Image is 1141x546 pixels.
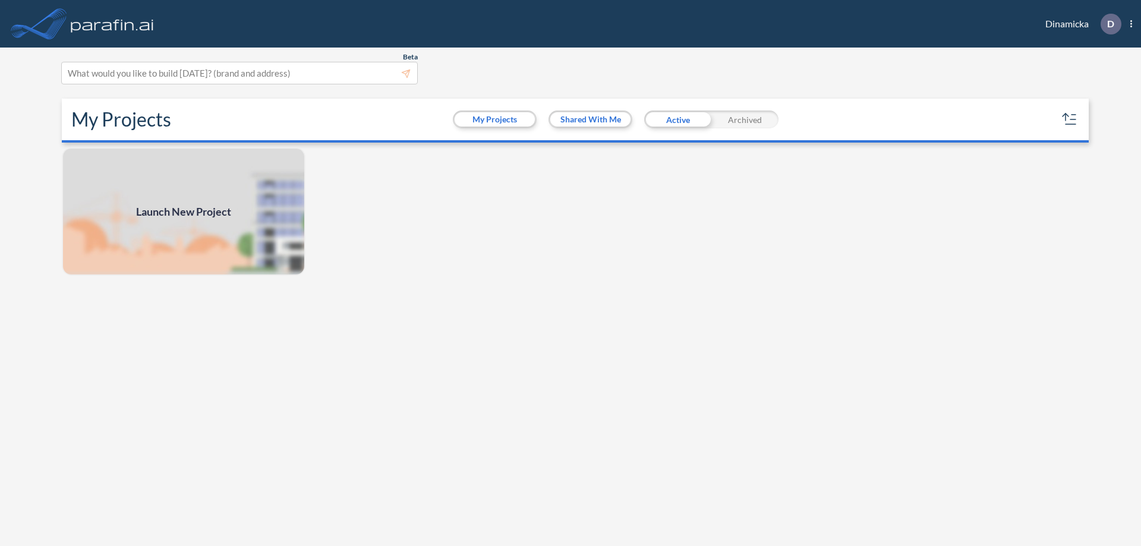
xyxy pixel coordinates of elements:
[644,111,711,128] div: Active
[71,108,171,131] h2: My Projects
[136,204,231,220] span: Launch New Project
[68,12,156,36] img: logo
[711,111,778,128] div: Archived
[550,112,631,127] button: Shared With Me
[62,147,305,276] img: add
[1027,14,1132,34] div: Dinamicka
[1107,18,1114,29] p: D
[403,52,418,62] span: Beta
[62,147,305,276] a: Launch New Project
[455,112,535,127] button: My Projects
[1060,110,1079,129] button: sort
